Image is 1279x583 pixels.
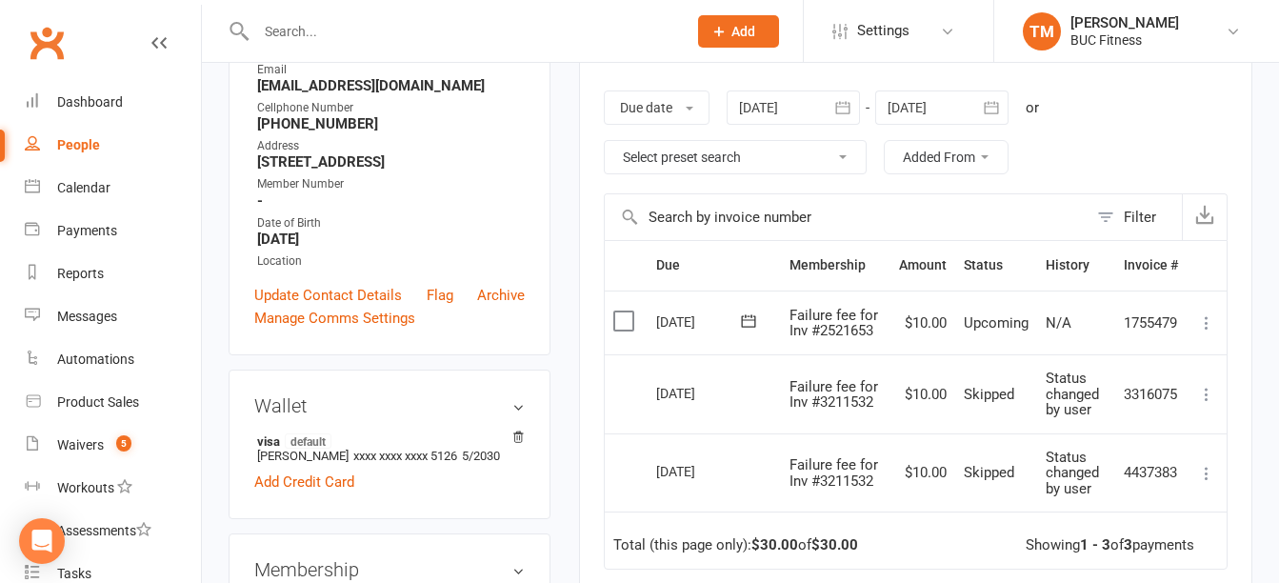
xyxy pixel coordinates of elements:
[789,307,878,340] span: Failure fee for Inv #2521653
[964,464,1014,481] span: Skipped
[1037,241,1115,290] th: History
[257,153,525,171] strong: [STREET_ADDRESS]
[25,424,201,467] a: Waivers 5
[1026,537,1194,553] div: Showing of payments
[1124,206,1156,229] div: Filter
[656,307,744,336] div: [DATE]
[25,81,201,124] a: Dashboard
[890,433,955,513] td: $10.00
[257,137,525,155] div: Address
[257,433,515,449] strong: visa
[257,192,525,210] strong: -
[25,510,201,553] a: Assessments
[57,266,104,281] div: Reports
[648,241,781,290] th: Due
[57,223,117,238] div: Payments
[656,456,744,486] div: [DATE]
[1115,354,1187,433] td: 3316075
[257,61,525,79] div: Email
[1115,291,1187,355] td: 1755479
[890,291,955,355] td: $10.00
[1070,14,1179,31] div: [PERSON_NAME]
[257,252,525,271] div: Location
[257,214,525,232] div: Date of Birth
[25,210,201,252] a: Payments
[250,18,673,45] input: Search...
[1115,433,1187,513] td: 4437383
[285,433,331,449] span: default
[254,559,525,580] h3: Membership
[257,99,525,117] div: Cellphone Number
[57,137,100,152] div: People
[811,536,858,553] strong: $30.00
[57,180,110,195] div: Calendar
[604,90,709,125] button: Due date
[257,115,525,132] strong: [PHONE_NUMBER]
[964,386,1014,403] span: Skipped
[1080,536,1110,553] strong: 1 - 3
[57,480,114,495] div: Workouts
[254,284,402,307] a: Update Contact Details
[1124,536,1132,553] strong: 3
[257,175,525,193] div: Member Number
[19,518,65,564] div: Open Intercom Messenger
[890,354,955,433] td: $10.00
[731,24,755,39] span: Add
[116,435,131,452] span: 5
[884,140,1009,174] button: Added From
[57,566,91,581] div: Tasks
[1046,449,1099,497] span: Status changed by user
[613,537,858,553] div: Total (this page only): of
[25,252,201,295] a: Reports
[25,295,201,338] a: Messages
[25,467,201,510] a: Workouts
[57,94,123,110] div: Dashboard
[254,395,525,416] h3: Wallet
[353,449,457,463] span: xxxx xxxx xxxx 5126
[1023,12,1061,50] div: TM
[477,284,525,307] a: Archive
[57,352,134,367] div: Automations
[23,19,70,67] a: Clubworx
[257,231,525,248] strong: [DATE]
[25,124,201,167] a: People
[254,471,354,493] a: Add Credit Card
[1046,314,1071,332] span: N/A
[698,15,779,48] button: Add
[254,431,525,466] li: [PERSON_NAME]
[1046,370,1099,418] span: Status changed by user
[1115,241,1187,290] th: Invoice #
[427,284,453,307] a: Flag
[25,381,201,424] a: Product Sales
[57,523,151,538] div: Assessments
[57,394,139,410] div: Product Sales
[57,437,104,452] div: Waivers
[857,10,909,52] span: Settings
[789,456,878,490] span: Failure fee for Inv #3211532
[781,241,890,290] th: Membership
[605,194,1088,240] input: Search by invoice number
[656,378,744,408] div: [DATE]
[1088,194,1182,240] button: Filter
[955,241,1037,290] th: Status
[462,449,500,463] span: 5/2030
[964,314,1029,332] span: Upcoming
[1070,31,1179,49] div: BUC Fitness
[257,77,525,94] strong: [EMAIL_ADDRESS][DOMAIN_NAME]
[890,241,955,290] th: Amount
[25,338,201,381] a: Automations
[254,307,415,330] a: Manage Comms Settings
[25,167,201,210] a: Calendar
[57,309,117,324] div: Messages
[1026,96,1039,119] div: or
[751,536,798,553] strong: $30.00
[789,378,878,412] span: Failure fee for Inv #3211532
